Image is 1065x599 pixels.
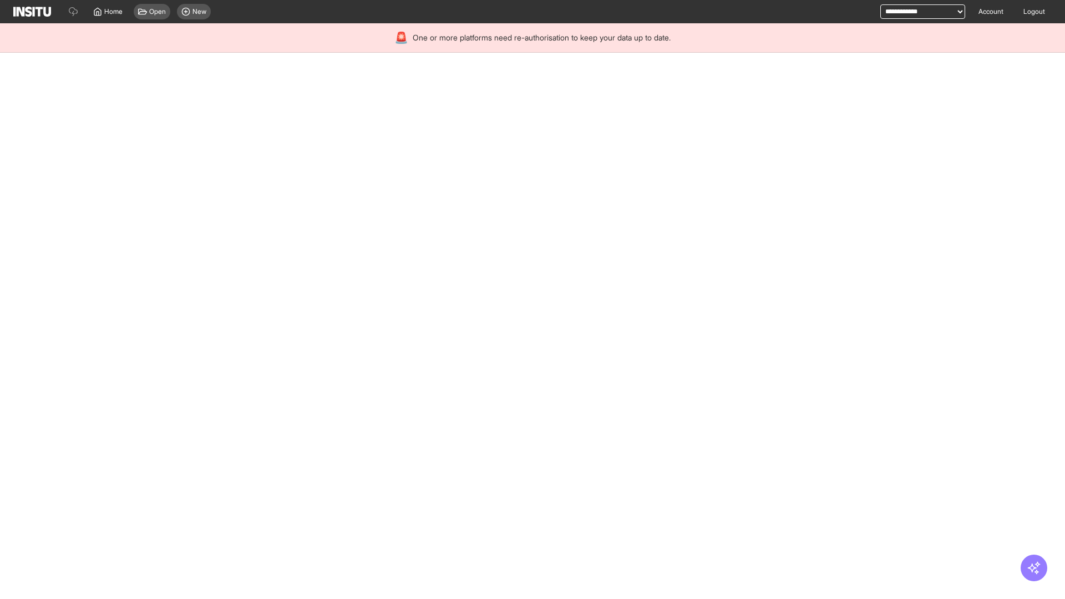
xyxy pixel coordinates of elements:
[394,30,408,45] div: 🚨
[149,7,166,16] span: Open
[192,7,206,16] span: New
[13,7,51,17] img: Logo
[413,32,671,43] span: One or more platforms need re-authorisation to keep your data up to date.
[104,7,123,16] span: Home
